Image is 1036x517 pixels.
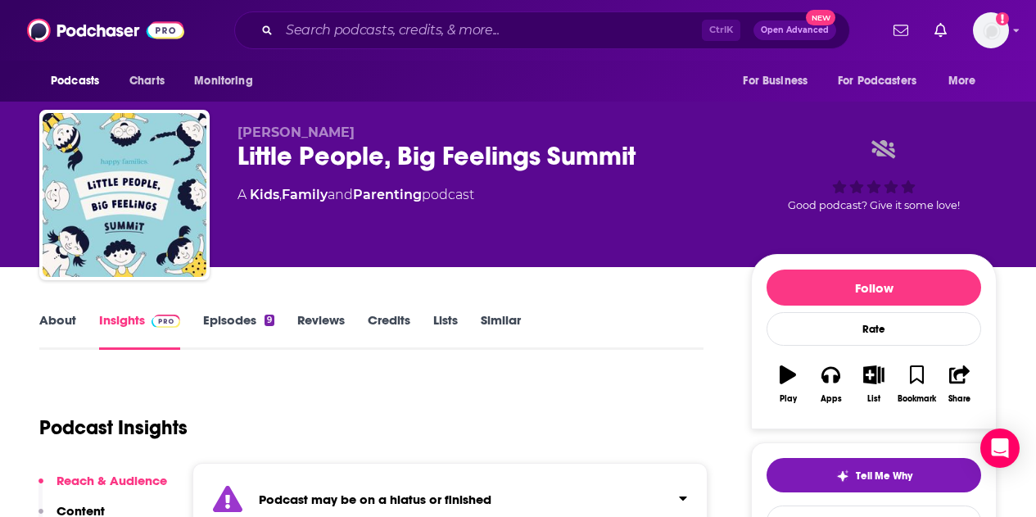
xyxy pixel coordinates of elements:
div: Rate [767,312,981,346]
button: Bookmark [895,355,938,414]
button: Open AdvancedNew [753,20,836,40]
strong: Podcast may be on a hiatus or finished [259,492,491,507]
div: A podcast [238,185,474,205]
a: Similar [481,312,521,350]
button: Reach & Audience [38,473,167,503]
button: List [853,355,895,414]
a: Show notifications dropdown [928,16,953,44]
a: About [39,312,76,350]
a: Parenting [353,187,422,202]
a: Reviews [297,312,345,350]
span: Good podcast? Give it some love! [788,199,960,211]
p: Reach & Audience [57,473,167,488]
span: Open Advanced [761,26,829,34]
a: Family [282,187,328,202]
div: Search podcasts, credits, & more... [234,11,850,49]
button: Share [939,355,981,414]
a: Charts [119,66,174,97]
a: Credits [368,312,410,350]
span: More [948,70,976,93]
span: Tell Me Why [856,469,912,483]
div: List [867,394,880,404]
span: Ctrl K [702,20,740,41]
div: Share [948,394,970,404]
h1: Podcast Insights [39,415,188,440]
div: Bookmark [898,394,936,404]
span: [PERSON_NAME] [238,125,355,140]
span: For Business [743,70,808,93]
img: User Profile [973,12,1009,48]
svg: Add a profile image [996,12,1009,25]
span: , [279,187,282,202]
button: open menu [183,66,274,97]
span: Podcasts [51,70,99,93]
img: tell me why sparkle [836,469,849,483]
button: Play [767,355,809,414]
div: Good podcast? Give it some love! [751,125,997,226]
div: 9 [265,315,274,326]
button: open menu [39,66,120,97]
button: open menu [827,66,940,97]
button: Show profile menu [973,12,1009,48]
a: Show notifications dropdown [887,16,915,44]
a: Kids [250,187,279,202]
a: Episodes9 [203,312,274,350]
span: and [328,187,353,202]
img: Podchaser - Follow, Share and Rate Podcasts [27,15,184,46]
span: Charts [129,70,165,93]
input: Search podcasts, credits, & more... [279,17,702,43]
img: Podchaser Pro [152,315,180,328]
button: Follow [767,270,981,306]
button: open menu [937,66,997,97]
img: Little People, Big Feelings Summit [43,113,206,277]
span: For Podcasters [838,70,916,93]
div: Open Intercom Messenger [980,429,1020,468]
a: Lists [433,312,458,350]
a: InsightsPodchaser Pro [99,312,180,350]
span: Monitoring [194,70,252,93]
button: Apps [809,355,852,414]
button: tell me why sparkleTell Me Why [767,458,981,492]
button: open menu [731,66,828,97]
span: Logged in as SarahCBreivogel [973,12,1009,48]
div: Play [780,394,797,404]
div: Apps [821,394,842,404]
span: New [806,10,835,25]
